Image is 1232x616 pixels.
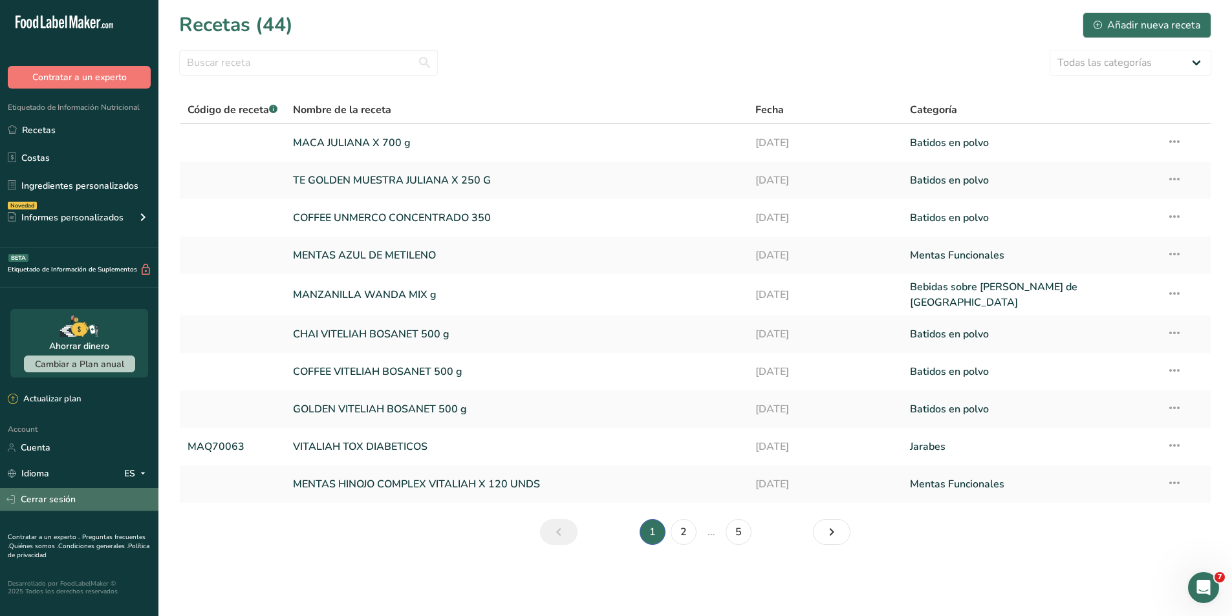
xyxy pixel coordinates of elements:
span: Cambiar a Plan anual [35,358,124,370]
button: Contratar a un experto [8,66,151,89]
a: Política de privacidad [8,542,149,560]
iframe: Intercom live chat [1188,572,1219,603]
span: Fecha [755,102,784,118]
a: Batidos en polvo [910,129,1152,156]
a: COFFEE UNMERCO CONCENTRADO 350 [293,204,740,231]
a: VITALIAH TOX DIABETICOS [293,433,740,460]
a: Batidos en polvo [910,396,1152,423]
a: Bebidas sobre [PERSON_NAME] de [GEOGRAPHIC_DATA] [910,279,1152,310]
a: [DATE] [755,279,894,310]
span: Código de receta [188,103,277,117]
a: [DATE] [755,167,894,194]
div: Novedad [8,202,37,209]
a: Condiciones generales . [58,542,128,551]
a: MANZANILLA WANDA MIX g [293,279,740,310]
h1: Recetas (44) [179,10,293,39]
a: [DATE] [755,321,894,348]
a: MENTAS HINOJO COMPLEX VITALIAH X 120 UNDS [293,471,740,498]
a: [DATE] [755,204,894,231]
div: Añadir nueva receta [1094,17,1200,33]
a: MACA JULIANA X 700 g [293,129,740,156]
a: Página 2. [671,519,697,545]
a: Batidos en polvo [910,321,1152,348]
div: Ahorrar dinero [49,339,109,353]
a: Contratar a un experto . [8,533,80,542]
a: [DATE] [755,433,894,460]
a: [DATE] [755,358,894,385]
a: MENTAS AZUL DE METILENO [293,242,740,269]
a: [DATE] [755,129,894,156]
a: Batidos en polvo [910,204,1152,231]
a: MAQ70063 [188,433,277,460]
a: TE GOLDEN MUESTRA JULIANA X 250 G [293,167,740,194]
a: Mentas Funcionales [910,471,1152,498]
a: Jarabes [910,433,1152,460]
span: Categoría [910,102,957,118]
a: Siguiente página [813,519,850,545]
a: COFFEE VITELIAH BOSANET 500 g [293,358,740,385]
a: CHAI VITELIAH BOSANET 500 g [293,321,740,348]
a: [DATE] [755,242,894,269]
a: Página anterior [540,519,578,545]
button: Añadir nueva receta [1083,12,1211,38]
a: Batidos en polvo [910,167,1152,194]
a: Batidos en polvo [910,358,1152,385]
div: BETA [8,254,28,262]
a: Idioma [8,462,49,485]
div: Actualizar plan [8,393,81,406]
div: ES [124,466,151,482]
span: Nombre de la receta [293,102,391,118]
div: Desarrollado por FoodLabelMaker © 2025 Todos los derechos reservados [8,580,151,595]
a: [DATE] [755,396,894,423]
button: Cambiar a Plan anual [24,356,135,372]
a: [DATE] [755,471,894,498]
a: Página 5. [726,519,751,545]
a: Quiénes somos . [9,542,58,551]
div: Informes personalizados [8,211,124,224]
a: Mentas Funcionales [910,242,1152,269]
input: Buscar receta [179,50,438,76]
a: Preguntas frecuentes . [8,533,146,551]
span: 7 [1215,572,1225,582]
a: GOLDEN VITELIAH BOSANET 500 g [293,396,740,423]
